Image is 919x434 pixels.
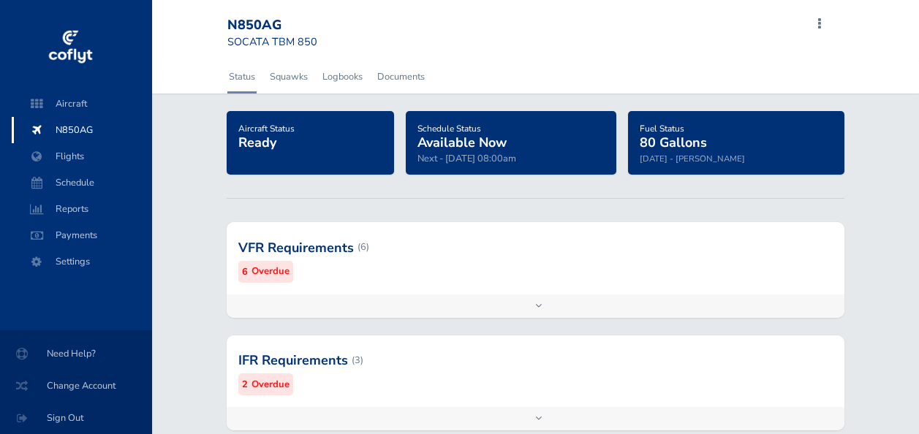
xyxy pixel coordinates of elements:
span: Need Help? [18,340,135,367]
a: Schedule StatusAvailable Now [417,118,507,152]
div: N850AG [227,18,333,34]
span: Ready [238,134,276,151]
a: Status [227,61,257,93]
span: Sign Out [18,405,135,431]
span: Settings [26,248,137,275]
span: Schedule [26,170,137,196]
small: Overdue [252,264,290,279]
small: [DATE] - [PERSON_NAME] [640,153,745,164]
span: Payments [26,222,137,248]
span: Aircraft Status [238,123,295,134]
span: 80 Gallons [640,134,707,151]
span: Schedule Status [417,123,481,134]
small: Overdue [252,377,290,392]
span: N850AG [26,117,137,143]
small: SOCATA TBM 850 [227,34,317,49]
span: Fuel Status [640,123,684,134]
a: Documents [376,61,426,93]
a: Squawks [268,61,309,93]
span: Change Account [18,373,135,399]
span: Reports [26,196,137,222]
span: Available Now [417,134,507,151]
span: Flights [26,143,137,170]
img: coflyt logo [46,26,94,69]
span: Aircraft [26,91,137,117]
span: Next - [DATE] 08:00am [417,152,516,165]
a: Logbooks [321,61,364,93]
